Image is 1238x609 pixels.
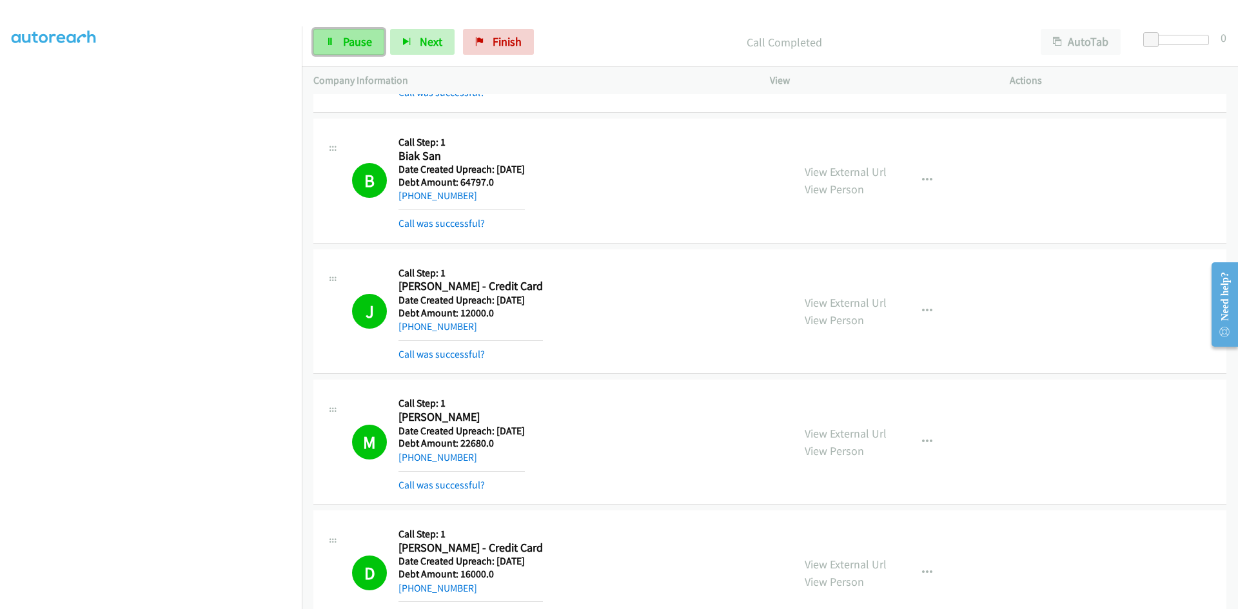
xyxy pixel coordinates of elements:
[398,397,525,410] h5: Call Step: 1
[1041,29,1121,55] button: AutoTab
[770,73,987,88] p: View
[398,267,543,280] h5: Call Step: 1
[352,425,387,459] h1: M
[352,163,387,198] h1: B
[805,426,887,441] a: View External Url
[493,34,522,49] span: Finish
[398,541,543,556] h2: [PERSON_NAME] - Credit Card
[398,176,525,189] h5: Debt Amount: 64797.0
[398,348,485,360] a: Call was successful?
[805,164,887,179] a: View External Url
[1150,35,1209,45] div: Delay between calls (in seconds)
[1221,29,1226,46] div: 0
[805,574,864,589] a: View Person
[398,479,485,491] a: Call was successful?
[398,163,525,176] h5: Date Created Upreach: [DATE]
[398,279,543,294] h2: [PERSON_NAME] - Credit Card
[551,34,1017,51] p: Call Completed
[313,29,384,55] a: Pause
[352,294,387,329] h1: J
[420,34,442,49] span: Next
[352,556,387,590] h1: D
[398,320,477,333] a: [PHONE_NUMBER]
[398,425,525,438] h5: Date Created Upreach: [DATE]
[313,73,747,88] p: Company Information
[1201,253,1238,356] iframe: Resource Center
[805,443,864,458] a: View Person
[398,528,543,541] h5: Call Step: 1
[805,557,887,572] a: View External Url
[398,555,543,568] h5: Date Created Upreach: [DATE]
[805,182,864,197] a: View Person
[398,136,525,149] h5: Call Step: 1
[398,568,543,581] h5: Debt Amount: 16000.0
[398,294,543,307] h5: Date Created Upreach: [DATE]
[398,410,525,425] h2: [PERSON_NAME]
[805,295,887,310] a: View External Url
[398,437,525,450] h5: Debt Amount: 22680.0
[398,149,525,164] h2: Biak San
[805,313,864,327] a: View Person
[398,451,477,463] a: [PHONE_NUMBER]
[398,307,543,320] h5: Debt Amount: 12000.0
[398,217,485,229] a: Call was successful?
[1010,73,1226,88] p: Actions
[390,29,455,55] button: Next
[463,29,534,55] a: Finish
[398,189,477,202] a: [PHONE_NUMBER]
[343,34,372,49] span: Pause
[398,582,477,594] a: [PHONE_NUMBER]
